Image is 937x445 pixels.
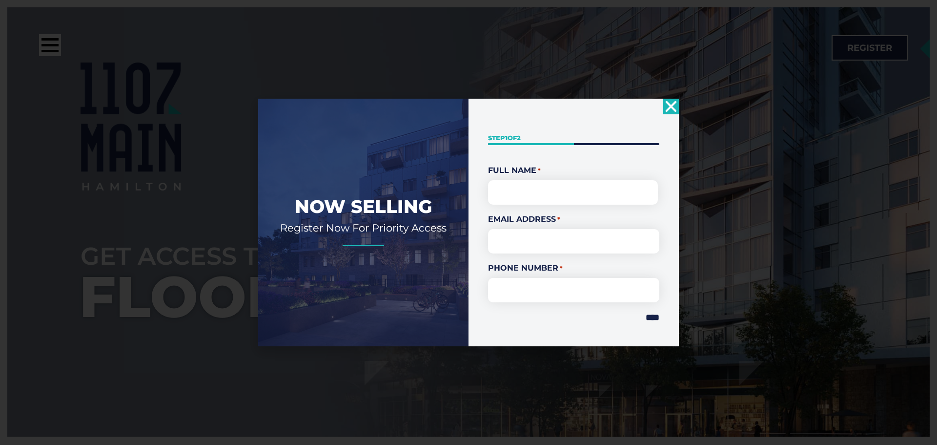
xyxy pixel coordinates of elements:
a: Close [663,99,679,114]
p: Step of [488,133,659,143]
h2: Register Now For Priority Access [273,221,454,234]
legend: Full Name [488,165,659,176]
h2: Now Selling [273,195,454,218]
label: Phone Number [488,262,659,274]
span: 1 [505,134,508,142]
span: 2 [517,134,521,142]
label: Email Address [488,213,659,225]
